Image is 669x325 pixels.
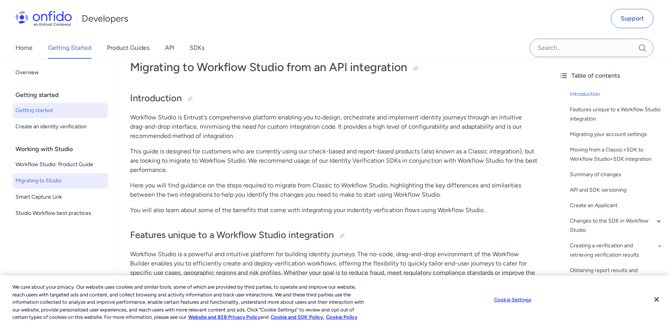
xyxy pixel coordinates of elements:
[648,291,665,308] button: Close
[130,113,537,141] p: Workflow Studio is Entrust's comprehensive platform enabling you to design, orchestrate and imple...
[530,39,654,57] input: Onfido search input field
[570,90,663,99] a: Introduction
[15,68,105,77] span: Overview
[165,37,174,59] a: API
[15,11,72,26] img: Onfido Logo
[570,130,663,139] a: Migrating your account settings
[130,206,537,215] p: You will also learn about some of the benefits that come with integrating your indentity verficat...
[12,206,108,221] a: Studio Workflow best practices
[188,314,260,320] a: More information about our cookie policy., opens in a new tab
[489,292,537,308] button: Cookie Settings
[271,314,324,320] a: Cookie and SDK Policy.
[130,250,537,287] p: Workflow Studio is a powerful and intuitive platform for building identity journeys. The no-code,...
[12,157,108,172] a: Workflow Studio: Product Guide
[107,37,149,59] a: Product Guides
[130,60,537,75] h1: Migrating to Workflow Studio from an API integration
[326,314,357,320] a: Cookie Policy
[15,87,111,103] div: Getting started
[130,147,537,175] p: This guide is designed for customers who are currently using our check-based and report-based pro...
[570,145,663,164] a: Moving from a Classic+SDK to Workflow Studio+SDK integration
[15,122,105,131] span: Create an identity verification
[15,37,33,59] a: Home
[570,170,663,179] a: Summary of changes
[82,12,128,25] h1: Developers
[130,92,537,105] h2: Introduction
[15,209,105,218] span: Studio Workflow best practices
[48,37,91,59] a: Getting Started
[12,103,108,118] a: Getting started
[15,141,111,157] div: Working with Studio
[15,192,105,202] span: Smart Capture Link
[570,105,663,124] a: Features unique to a Workflow Studio integration
[15,106,105,115] span: Getting started
[130,181,537,199] p: Here you will find guidance on the steps required to migrate from Classic to Workflow Studio, hig...
[570,241,663,260] a: Creating a verification and retrieving verification results
[190,37,204,59] a: SDKs
[12,65,108,80] a: Overview
[559,71,663,80] div: Table of contents
[130,229,537,242] h2: Features unique to a Workflow Studio integration
[570,266,663,284] a: Obtaining report results and properties
[15,176,105,185] span: Migrating to Studio
[570,201,663,210] a: Create an Applicant
[12,189,108,205] a: Smart Capture Link
[12,119,108,134] a: Create an identity verification
[15,160,105,169] span: Workflow Studio: Product Guide
[611,9,654,28] a: Support
[12,283,368,321] div: We care about your privacy. Our website uses cookies and similar tools, some of which are provide...
[12,173,108,189] a: Migrating to Studio
[570,185,663,195] a: API and SDK versioning
[570,216,663,235] a: Changes to the SDK in Workflow Studio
